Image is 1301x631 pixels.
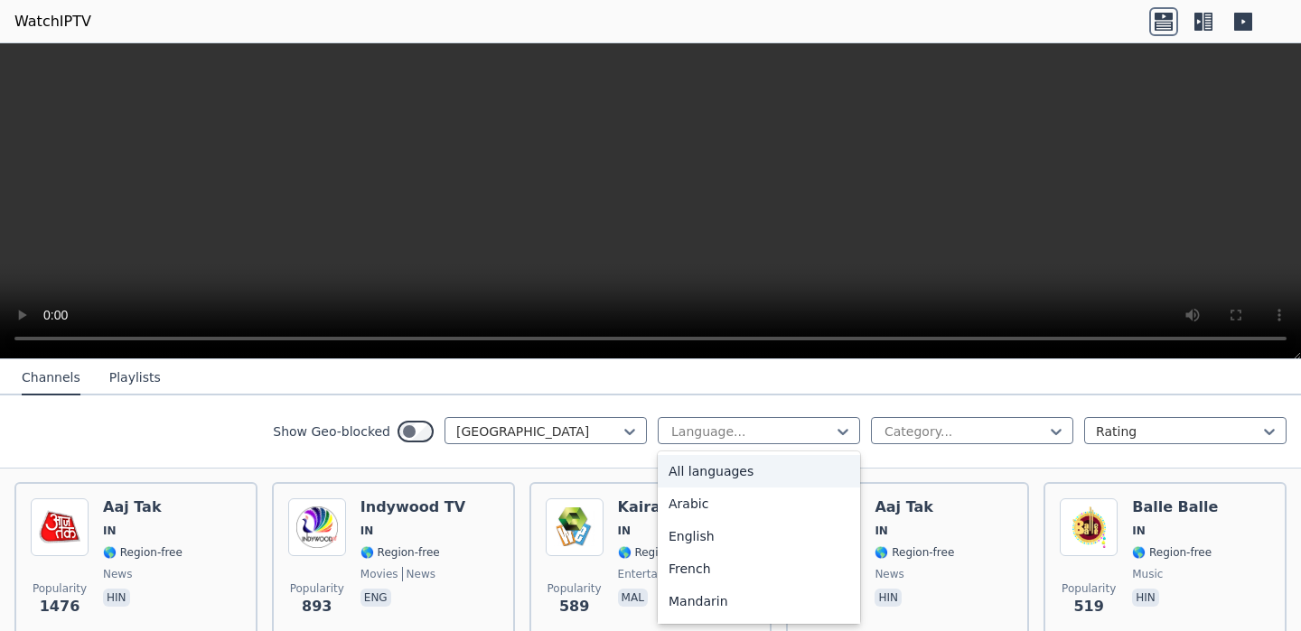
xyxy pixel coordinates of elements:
[109,361,161,395] button: Playlists
[618,567,697,581] span: entertainment
[559,596,589,617] span: 589
[290,581,344,596] span: Popularity
[1060,498,1118,556] img: Balle Balle
[302,596,332,617] span: 893
[288,498,346,556] img: Indywood TV
[360,567,398,581] span: movies
[1073,596,1103,617] span: 519
[875,589,902,607] p: hin
[658,552,860,585] div: French
[22,361,80,395] button: Channels
[103,589,130,607] p: hin
[360,589,391,607] p: eng
[546,498,604,556] img: Kairali We
[618,545,697,560] span: 🌎 Region-free
[618,589,648,607] p: mal
[31,498,89,556] img: Aaj Tak
[33,581,87,596] span: Popularity
[1132,567,1163,581] span: music
[1062,581,1116,596] span: Popularity
[875,498,954,516] h6: Aaj Tak
[618,498,701,516] h6: Kairali We
[875,567,903,581] span: news
[1132,589,1159,607] p: hin
[40,596,80,617] span: 1476
[658,455,860,487] div: All languages
[360,524,374,538] span: IN
[273,422,390,441] label: Show Geo-blocked
[1132,545,1212,560] span: 🌎 Region-free
[658,520,860,552] div: English
[360,545,440,560] span: 🌎 Region-free
[402,567,435,581] span: news
[103,498,183,516] h6: Aaj Tak
[1132,524,1146,538] span: IN
[360,498,465,516] h6: Indywood TV
[658,585,860,617] div: Mandarin
[1132,498,1218,516] h6: Balle Balle
[103,567,132,581] span: news
[548,581,602,596] span: Popularity
[103,524,117,538] span: IN
[14,11,91,32] a: WatchIPTV
[875,545,954,560] span: 🌎 Region-free
[875,524,888,538] span: IN
[618,524,632,538] span: IN
[103,545,183,560] span: 🌎 Region-free
[658,487,860,520] div: Arabic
